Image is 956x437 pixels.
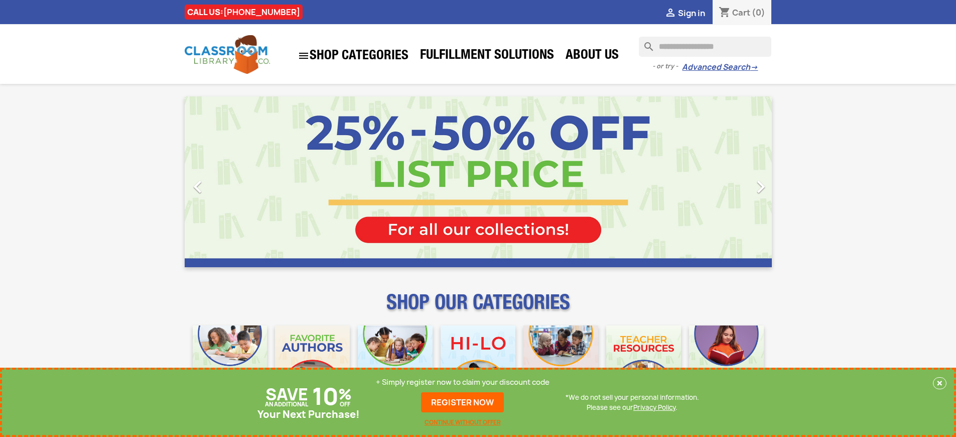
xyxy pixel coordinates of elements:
div: CALL US: [185,5,303,20]
p: SHOP OUR CATEGORIES [185,299,772,317]
img: CLC_Fiction_Nonfiction_Mobile.jpg [523,325,598,400]
a: Fulfillment Solutions [415,46,559,66]
i:  [298,50,310,62]
i:  [185,174,210,199]
img: Classroom Library Company [185,35,270,74]
img: CLC_Favorite_Authors_Mobile.jpg [275,325,350,400]
span: (0) [752,7,765,18]
img: CLC_Phonics_And_Decodables_Mobile.jpg [358,325,433,400]
i: search [639,37,651,49]
span: - or try - [652,61,682,71]
span: → [750,62,758,72]
span: Cart [732,7,750,18]
img: CLC_Bulk_Mobile.jpg [193,325,267,400]
a: Next [684,96,772,267]
i:  [748,174,773,199]
img: CLC_Teacher_Resources_Mobile.jpg [606,325,681,400]
img: CLC_HiLo_Mobile.jpg [441,325,515,400]
input: Search [639,37,771,57]
a: About Us [561,46,624,66]
img: CLC_Dyslexia_Mobile.jpg [689,325,764,400]
a: [PHONE_NUMBER] [223,7,300,18]
a: Advanced Search→ [682,62,758,72]
ul: Carousel container [185,96,772,267]
i: shopping_cart [719,7,731,19]
a: SHOP CATEGORIES [293,45,414,67]
i:  [664,8,676,20]
a: Previous [185,96,273,267]
a:  Sign in [664,8,705,19]
span: Sign in [678,8,705,19]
